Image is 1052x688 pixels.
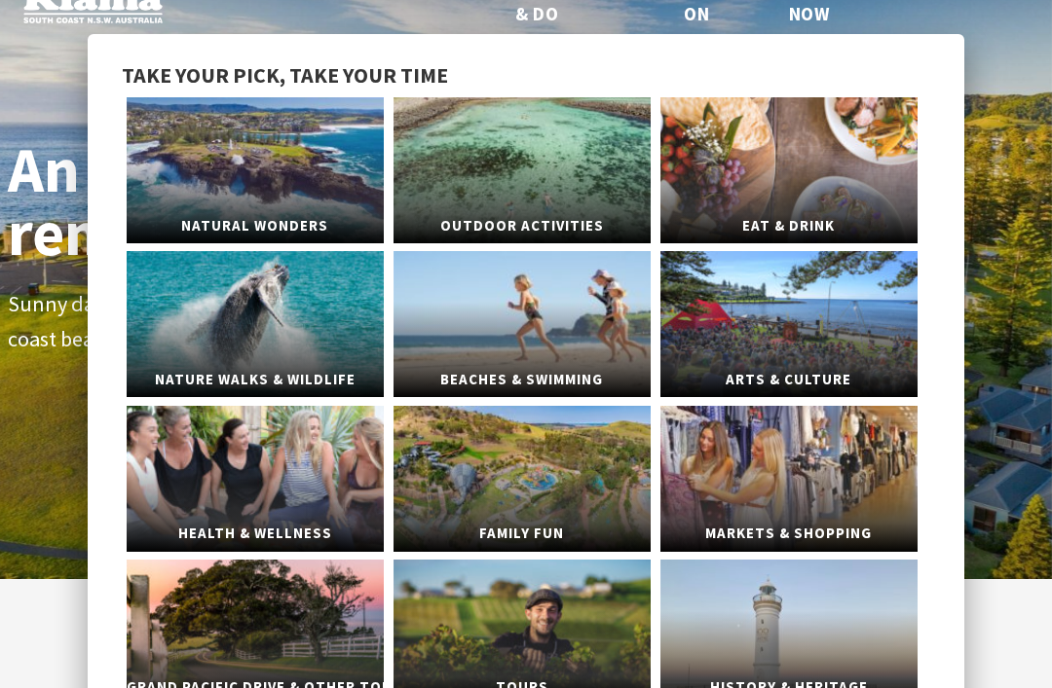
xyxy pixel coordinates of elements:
[660,362,918,398] span: Arts & Culture
[660,208,918,244] span: Eat & Drink
[127,208,384,244] span: Natural Wonders
[394,516,651,552] span: Family Fun
[660,516,918,552] span: Markets & Shopping
[122,61,448,89] span: Take your pick, take your time
[127,362,384,398] span: Nature Walks & Wildlife
[127,516,384,552] span: Health & Wellness
[8,287,446,356] p: Sunny days, coastal walks and endless south coast beauty
[394,362,651,398] span: Beaches & Swimming
[8,138,544,264] h1: An escape to remember
[394,208,651,244] span: Outdoor Activities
